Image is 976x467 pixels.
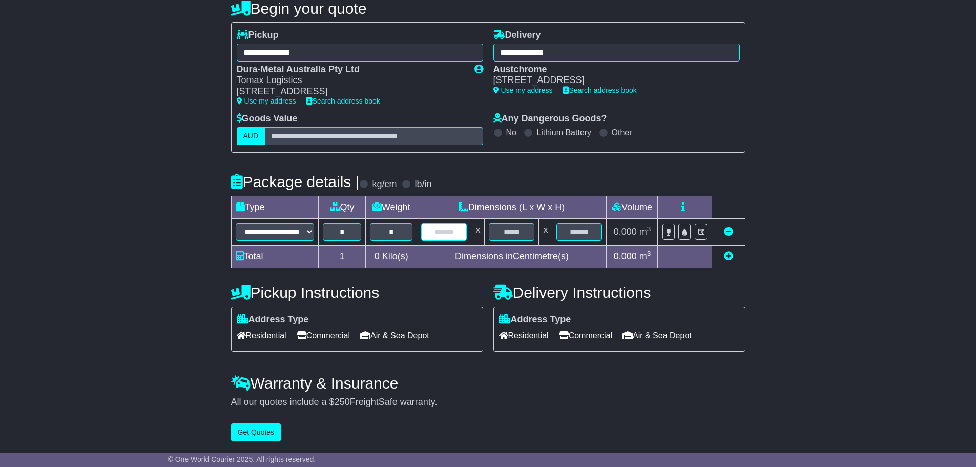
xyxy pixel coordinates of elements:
[318,245,365,268] td: 1
[614,251,637,261] span: 0.000
[493,86,553,94] a: Use my address
[231,397,745,408] div: All our quotes include a $ FreightSafe warranty.
[366,196,417,218] td: Weight
[168,455,316,463] span: © One World Courier 2025. All rights reserved.
[237,113,298,125] label: Goods Value
[231,196,318,218] td: Type
[493,30,541,41] label: Delivery
[306,97,380,105] a: Search address book
[499,328,549,343] span: Residential
[499,314,571,326] label: Address Type
[536,128,591,137] label: Lithium Battery
[647,225,651,233] sup: 3
[724,251,733,261] a: Add new item
[414,179,431,190] label: lb/in
[622,328,692,343] span: Air & Sea Depot
[563,86,637,94] a: Search address book
[318,196,365,218] td: Qty
[335,397,350,407] span: 250
[559,328,612,343] span: Commercial
[360,328,429,343] span: Air & Sea Depot
[724,227,733,237] a: Remove this item
[639,251,651,261] span: m
[493,113,607,125] label: Any Dangerous Goods?
[231,423,281,441] button: Get Quotes
[614,227,637,237] span: 0.000
[231,284,483,301] h4: Pickup Instructions
[647,250,651,257] sup: 3
[539,218,552,245] td: x
[297,328,350,343] span: Commercial
[231,375,745,392] h4: Warranty & Insurance
[417,196,607,218] td: Dimensions (L x W x H)
[506,128,516,137] label: No
[417,245,607,268] td: Dimensions in Centimetre(s)
[237,97,296,105] a: Use my address
[493,284,745,301] h4: Delivery Instructions
[231,245,318,268] td: Total
[231,173,360,190] h4: Package details |
[237,64,464,75] div: Dura-Metal Australia Pty Ltd
[366,245,417,268] td: Kilo(s)
[237,328,286,343] span: Residential
[493,75,730,86] div: [STREET_ADDRESS]
[639,227,651,237] span: m
[612,128,632,137] label: Other
[607,196,658,218] td: Volume
[237,75,464,86] div: Tomax Logistics
[237,30,279,41] label: Pickup
[237,314,309,326] label: Address Type
[237,86,464,97] div: [STREET_ADDRESS]
[493,64,730,75] div: Austchrome
[375,251,380,261] span: 0
[471,218,485,245] td: x
[237,127,265,145] label: AUD
[372,179,397,190] label: kg/cm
